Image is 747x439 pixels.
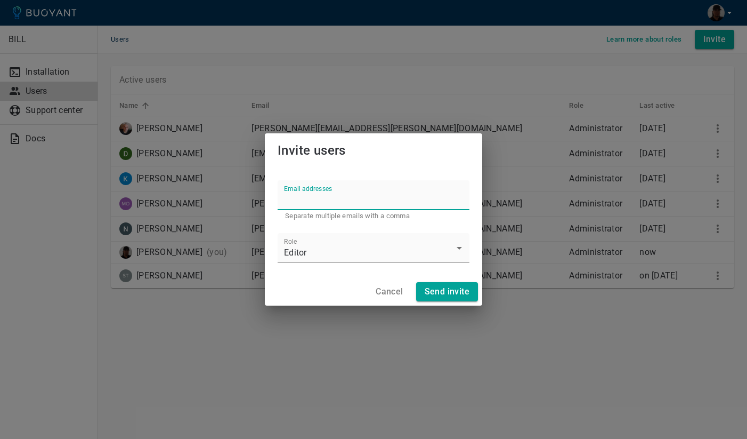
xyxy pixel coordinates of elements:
div: Editor [278,233,469,263]
h4: Send invite [425,286,469,297]
button: Send invite [416,282,478,301]
label: Role [284,237,297,246]
label: Email addresses [284,184,332,193]
span: Invite users [278,143,346,158]
h4: Cancel [376,286,403,297]
p: Separate multiple emails with a comma [285,212,462,220]
button: Cancel [371,282,407,301]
